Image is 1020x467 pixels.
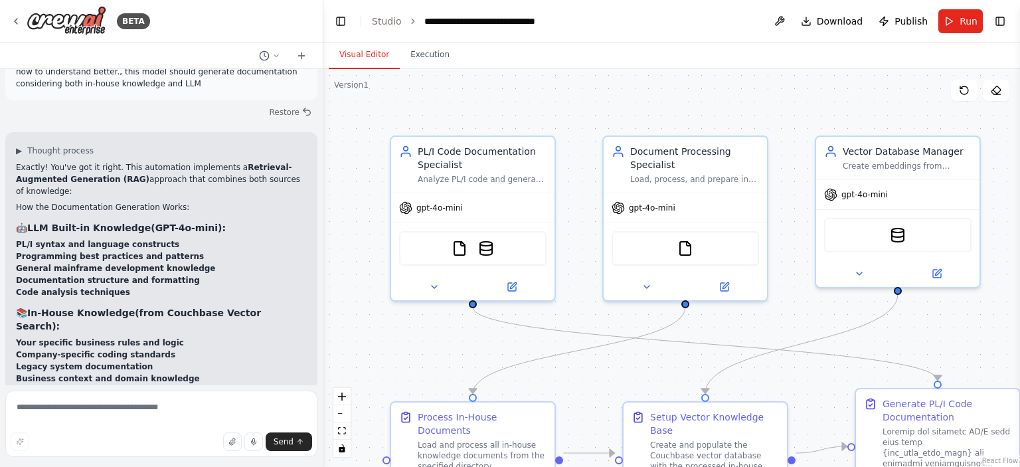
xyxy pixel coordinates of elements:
img: CouchbaseFTSVectorSearchTool [890,227,906,243]
strong: General mainframe development knowledge [16,264,215,273]
button: Publish [873,9,933,33]
strong: In-House Knowledge [27,308,135,318]
h3: 📚 (from Couchbase Vector Search): [16,306,307,333]
button: Open in side panel [899,266,974,282]
strong: PL/I syntax and language constructs [16,240,179,249]
g: Edge from e98a0486-19c7-4965-b3d0-7396ca4b4bcb to 91b779db-0829-471b-8121-c23d7826e139 [466,307,944,380]
div: Vector Database ManagerCreate embeddings from processed documents and manage vector database oper... [815,136,981,288]
nav: breadcrumb [372,15,574,28]
span: Run [960,15,977,28]
img: FileReadTool [452,240,467,256]
span: gpt-4o-mini [629,203,675,213]
button: Show right sidebar [991,12,1009,31]
div: React Flow controls [333,388,351,457]
span: Send [274,436,294,447]
button: Click to speak your automation idea [244,432,263,451]
g: Edge from 645c37ea-d6d5-4c91-bbde-af04c661d7a1 to 2eb094f5-b079-463b-8171-1910767e5ca7 [699,294,904,393]
button: ▶Thought process [16,145,94,156]
button: Open in side panel [687,279,762,295]
h2: How the Documentation Generation Works: [16,201,307,213]
strong: Retrieval-Augmented Generation (RAG) [16,163,292,184]
div: Analyze PL/I code and generate comprehensive technical documentation including variable descripti... [418,174,547,185]
span: ▶ [16,145,22,156]
strong: Code analysis techniques [16,288,130,297]
button: Download [796,9,869,33]
strong: Company-specific coding standards [16,350,175,359]
a: Studio [372,16,402,27]
p: Exactly! You've got it right. This automation implements a approach that combines both sources of... [16,161,307,197]
span: gpt-4o-mini [841,189,888,200]
button: Upload files [223,432,242,451]
button: Open in side panel [474,279,549,295]
button: Send [266,432,312,451]
div: Load, process, and prepare in-house knowledge documents for vector database ingestion. Extract me... [630,174,759,185]
span: Thought process [27,145,94,156]
div: PL/I Code Documentation Specialist [418,145,547,171]
g: Edge from 6046330c-62d0-491f-9107-3e26022b5d9f to 2eb094f5-b079-463b-8171-1910767e5ca7 [563,446,614,460]
span: gpt-4o-mini [416,203,463,213]
div: Vector Database Manager [843,145,972,158]
p: now to understand better., this model should generate documentation considering both in-house kno... [16,66,307,90]
button: zoom in [333,388,351,405]
div: Setup Vector Knowledge Base [650,411,779,437]
button: Improve this prompt [11,432,29,451]
button: Restore [264,103,317,122]
img: Logo [27,6,106,36]
span: Publish [894,15,928,28]
button: toggle interactivity [333,440,351,457]
strong: Your specific business rules and logic [16,338,184,347]
button: Visual Editor [329,41,400,69]
div: Create embeddings from processed documents and manage vector database operations including indexi... [843,161,972,171]
div: PL/I Code Documentation SpecialistAnalyze PL/I code and generate comprehensive technical document... [390,136,556,302]
g: Edge from 2eb094f5-b079-463b-8171-1910767e5ca7 to 91b779db-0829-471b-8121-c23d7826e139 [796,440,847,460]
span: Download [817,15,863,28]
a: React Flow attribution [982,457,1018,464]
div: Process In-House Documents [418,411,547,437]
img: FileReadTool [677,240,693,256]
h3: 🤖 (GPT-4o-mini): [16,221,307,234]
div: Generate PL/I Code Documentation [883,397,1011,424]
strong: Business context and domain knowledge [16,374,200,383]
strong: Legacy system documentation [16,362,153,371]
button: fit view [333,422,351,440]
div: Document Processing SpecialistLoad, process, and prepare in-house knowledge documents for vector ... [602,136,768,302]
img: CouchbaseFTSVectorSearchTool [478,240,494,256]
button: zoom out [333,405,351,422]
div: Version 1 [334,80,369,90]
button: Switch to previous chat [254,48,286,64]
button: Execution [400,41,460,69]
strong: LLM Built-in Knowledge [27,223,151,233]
div: Document Processing Specialist [630,145,759,171]
button: Run [938,9,983,33]
g: Edge from c0d77fc7-acf6-43fa-9819-a8c750d49040 to 6046330c-62d0-491f-9107-3e26022b5d9f [466,307,692,393]
div: BETA [117,13,150,29]
button: Start a new chat [291,48,312,64]
strong: Documentation structure and formatting [16,276,200,285]
button: Hide left sidebar [331,12,350,31]
strong: Programming best practices and patterns [16,252,204,261]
